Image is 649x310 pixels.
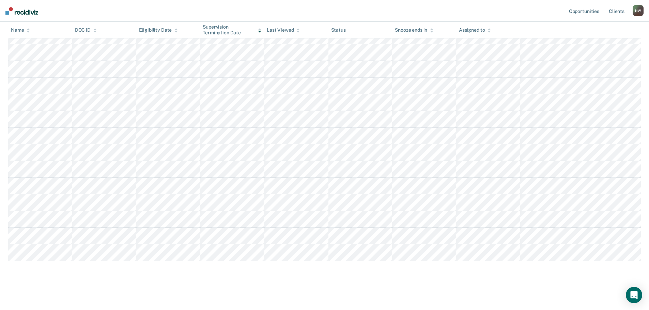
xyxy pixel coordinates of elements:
[395,27,433,33] div: Snooze ends in
[459,27,491,33] div: Assigned to
[633,5,644,16] div: N W
[139,27,178,33] div: Eligibility Date
[203,24,261,36] div: Supervision Termination Date
[75,27,97,33] div: DOC ID
[626,287,642,303] div: Open Intercom Messenger
[331,27,346,33] div: Status
[267,27,300,33] div: Last Viewed
[11,27,30,33] div: Name
[5,7,38,15] img: Recidiviz
[633,5,644,16] button: NW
